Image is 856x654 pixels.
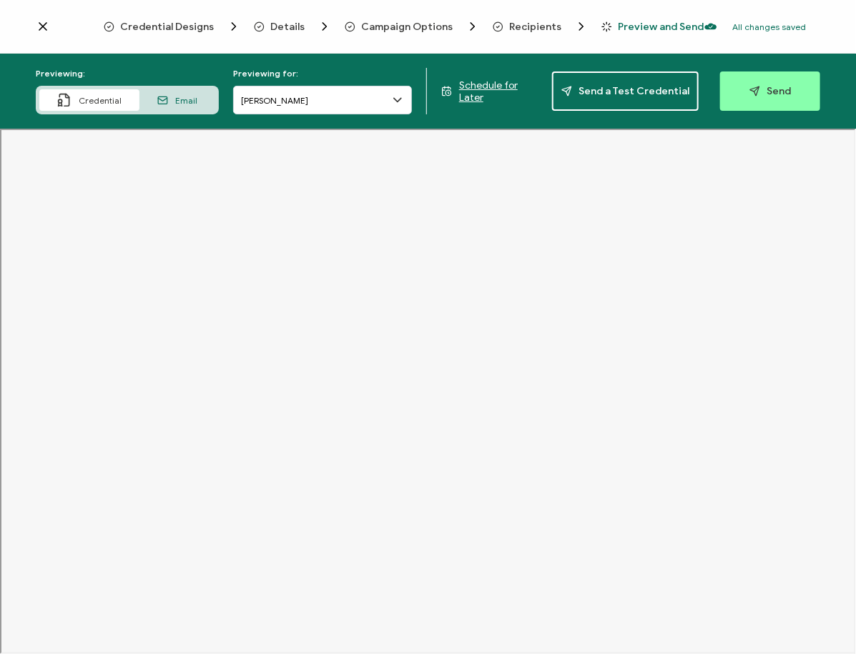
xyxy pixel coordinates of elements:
input: Search recipient [233,86,412,114]
span: Preview and Send [618,21,704,32]
button: Send [720,71,820,111]
span: Previewing for: [233,68,298,79]
p: All changes saved [732,21,806,32]
span: Credential Designs [104,19,241,34]
span: Credential Designs [120,21,214,32]
span: Preview and Send [601,21,704,32]
span: Previewing: [36,68,85,79]
span: Recipients [509,21,561,32]
div: Breadcrumb [104,19,704,34]
iframe: Chat Widget [784,585,856,654]
span: Details [270,21,305,32]
span: Credential [79,95,122,106]
span: Email [175,95,197,106]
span: Send [749,86,792,96]
span: Details [254,19,332,34]
span: Campaign Options [361,21,453,32]
span: Send a Test Credential [561,86,690,96]
button: Send a Test Credential [552,71,699,111]
span: Recipients [493,19,589,34]
span: Campaign Options [345,19,480,34]
span: Schedule for Later [459,79,538,104]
